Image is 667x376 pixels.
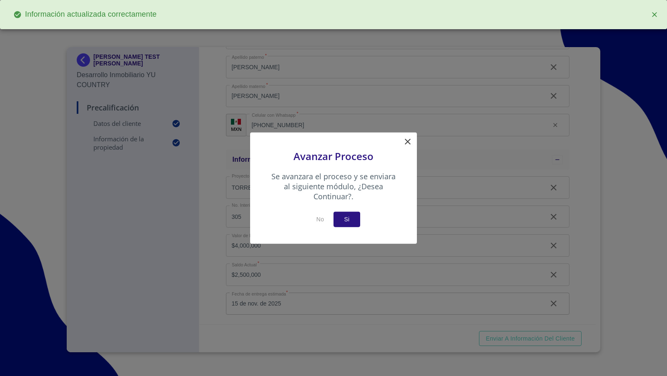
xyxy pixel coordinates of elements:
[271,149,396,171] p: Avanzar Proceso
[310,214,330,225] span: No
[7,6,163,23] span: Información actualizada correctamente
[645,5,664,24] button: close
[271,171,396,212] p: Se avanzara el proceso y se enviara al siguiente módulo, ¿Desea Continuar?.
[340,214,354,225] span: Si
[333,212,360,227] button: Si
[307,212,333,227] button: No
